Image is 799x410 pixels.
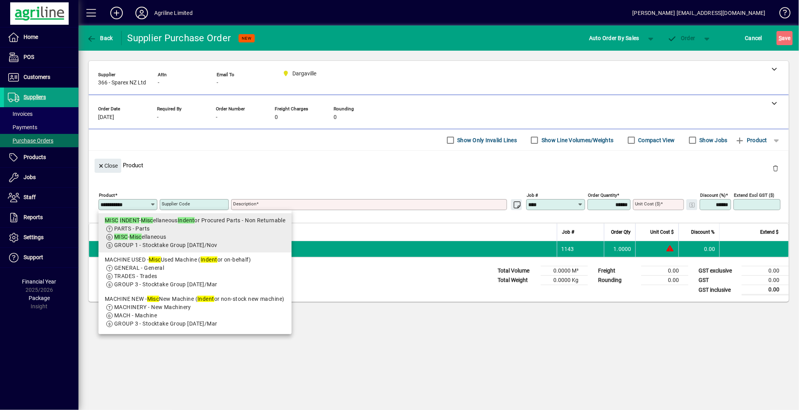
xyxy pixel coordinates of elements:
[114,320,217,327] span: GROUP 3 - Stocktake Group [DATE]/Mar
[494,276,541,285] td: Total Weight
[105,217,119,223] em: MISC
[22,278,57,285] span: Financial Year
[743,31,764,45] button: Cancel
[87,35,113,41] span: Back
[773,2,789,27] a: Knowledge Base
[540,136,613,144] label: Show Line Volumes/Weights
[745,32,763,44] span: Cancel
[105,216,285,225] div: - ellaneous or Procured Parts - Non Returnable
[594,276,641,285] td: Rounding
[98,114,114,121] span: [DATE]
[742,276,789,285] td: 0.00
[157,114,159,121] span: -
[641,266,688,276] td: 0.00
[114,281,217,287] span: GROUP 3 - Stocktake Group [DATE]/Mar
[4,188,78,207] a: Staff
[93,162,123,169] app-page-header-button: Close
[114,242,217,248] span: GROUP 1 - Stocktake Group [DATE]/Nov
[695,276,742,285] td: GST
[158,80,159,86] span: -
[24,234,44,240] span: Settings
[604,241,635,257] td: 1.0000
[85,31,115,45] button: Back
[178,217,195,223] em: Indent
[242,36,252,41] span: NEW
[4,48,78,67] a: POS
[114,312,157,318] span: MACH - Machine
[78,31,122,45] app-page-header-button: Back
[114,265,164,271] span: GENERAL - General
[611,228,631,236] span: Order Qty
[24,54,34,60] span: POS
[700,192,726,198] mat-label: Discount (%)
[24,94,46,100] span: Suppliers
[98,159,118,172] span: Close
[105,256,285,264] div: MACHINE USED - Used Machine ( or on-behalf)
[4,168,78,187] a: Jobs
[668,35,695,41] span: Order
[104,6,129,20] button: Add
[114,234,166,240] span: - ellaneous
[99,253,292,292] mat-option: MACHINE USED - Misc Used Machine (Indent or on-behalf)
[114,234,128,240] em: MISC
[24,154,46,160] span: Products
[527,192,538,198] mat-label: Job #
[695,285,742,295] td: GST inclusive
[275,114,278,121] span: 0
[562,228,574,236] span: Job #
[588,192,617,198] mat-label: Order Quantity
[99,213,292,253] mat-option: MISC INDENT - Miscellaneous Indent or Procured Parts - Non Returnable
[8,137,53,144] span: Purchase Orders
[585,31,643,45] button: Auto Order By Sales
[4,228,78,247] a: Settings
[114,304,191,310] span: MACHINERY - New Machinery
[154,7,193,19] div: Agriline Limited
[541,266,588,276] td: 0.0000 M³
[128,32,231,44] div: Supplier Purchase Order
[114,225,150,232] span: PARTS - Parts
[141,217,153,223] em: Misc
[24,174,36,180] span: Jobs
[594,266,641,276] td: Freight
[679,241,719,257] td: 0.00
[130,234,142,240] em: Misc
[4,107,78,121] a: Invoices
[742,285,789,295] td: 0.00
[456,136,517,144] label: Show Only Invalid Lines
[589,32,639,44] span: Auto Order By Sales
[8,111,33,117] span: Invoices
[149,256,161,263] em: Misc
[201,256,217,263] em: Indent
[24,34,38,40] span: Home
[4,248,78,267] a: Support
[4,208,78,227] a: Reports
[29,295,50,301] span: Package
[334,114,337,121] span: 0
[8,124,37,130] span: Payments
[147,296,159,302] em: Misc
[4,134,78,147] a: Purchase Orders
[105,295,285,303] div: MACHINE NEW - New Machine ( or non-stock new machine)
[233,201,256,207] mat-label: Description
[691,228,715,236] span: Discount %
[742,266,789,276] td: 0.00
[24,214,43,220] span: Reports
[98,80,146,86] span: 366 - Sparex NZ Ltd
[114,273,157,279] span: TRADES - Trades
[4,121,78,134] a: Payments
[89,151,789,179] div: Product
[129,6,154,20] button: Profile
[561,245,574,253] span: 1143
[99,192,115,198] mat-label: Product
[216,114,217,121] span: -
[777,31,793,45] button: Save
[641,276,688,285] td: 0.00
[120,217,139,223] em: INDENT
[4,27,78,47] a: Home
[541,276,588,285] td: 0.0000 Kg
[734,192,774,198] mat-label: Extend excl GST ($)
[698,136,728,144] label: Show Jobs
[95,159,121,173] button: Close
[633,7,766,19] div: [PERSON_NAME] [EMAIL_ADDRESS][DOMAIN_NAME]
[760,228,779,236] span: Extend $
